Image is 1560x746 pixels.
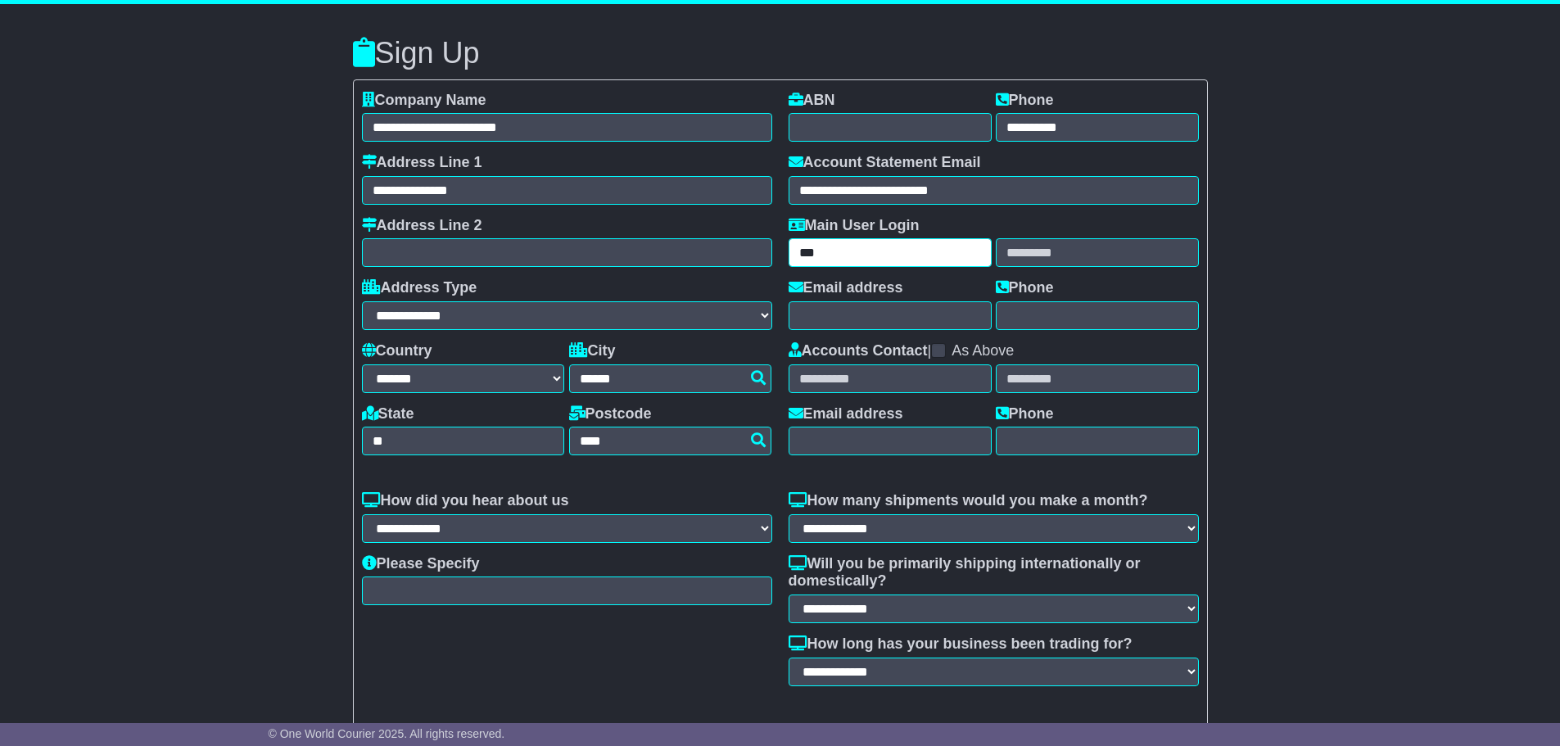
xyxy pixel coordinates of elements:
h3: Sign Up [353,37,1208,70]
label: Address Type [362,279,477,297]
label: How did you hear about us [362,492,569,510]
div: | [789,342,1199,364]
label: Country [362,342,432,360]
label: How long has your business been trading for? [789,635,1133,653]
label: How many shipments would you make a month? [789,492,1148,510]
label: Address Line 2 [362,217,482,235]
label: ABN [789,92,835,110]
label: Email address [789,405,903,423]
label: City [569,342,616,360]
label: Main User Login [789,217,920,235]
label: Address Line 1 [362,154,482,172]
label: Postcode [569,405,652,423]
label: Phone [996,279,1054,297]
label: Phone [996,92,1054,110]
label: Company Name [362,92,486,110]
label: Email address [789,279,903,297]
label: Account Statement Email [789,154,981,172]
label: Accounts Contact [789,342,928,360]
label: Phone [996,405,1054,423]
label: Please Specify [362,555,480,573]
label: Will you be primarily shipping internationally or domestically? [789,555,1199,590]
span: © One World Courier 2025. All rights reserved. [269,727,505,740]
label: State [362,405,414,423]
label: As Above [952,342,1014,360]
